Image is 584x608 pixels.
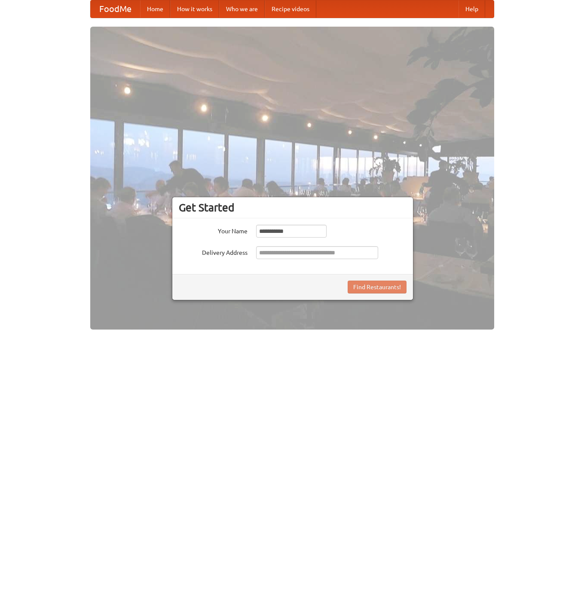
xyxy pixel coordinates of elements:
[265,0,316,18] a: Recipe videos
[179,225,248,235] label: Your Name
[348,281,407,293] button: Find Restaurants!
[179,201,407,214] h3: Get Started
[179,246,248,257] label: Delivery Address
[140,0,170,18] a: Home
[219,0,265,18] a: Who we are
[91,0,140,18] a: FoodMe
[459,0,485,18] a: Help
[170,0,219,18] a: How it works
